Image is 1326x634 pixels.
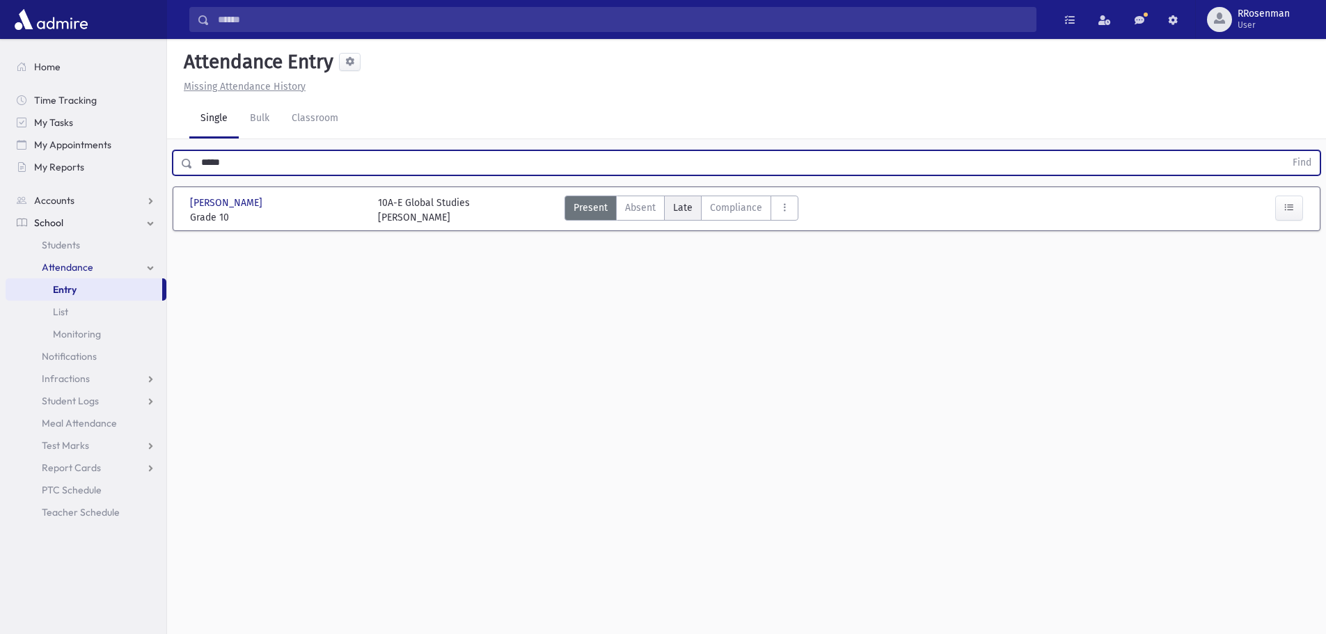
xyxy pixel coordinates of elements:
span: Test Marks [42,439,89,452]
div: 10A-E Global Studies [PERSON_NAME] [378,196,470,225]
span: Time Tracking [34,94,97,106]
span: School [34,216,63,229]
a: Time Tracking [6,89,166,111]
span: Home [34,61,61,73]
span: Notifications [42,350,97,363]
span: My Tasks [34,116,73,129]
a: Accounts [6,189,166,212]
span: Compliance [710,200,762,215]
a: My Tasks [6,111,166,134]
span: Entry [53,283,77,296]
img: AdmirePro [11,6,91,33]
span: My Appointments [34,138,111,151]
span: Teacher Schedule [42,506,120,518]
h5: Attendance Entry [178,50,333,74]
span: Accounts [34,194,74,207]
a: Single [189,100,239,138]
a: School [6,212,166,234]
span: List [53,306,68,318]
span: RRosenman [1238,8,1290,19]
a: Classroom [281,100,349,138]
span: Absent [625,200,656,215]
a: Entry [6,278,162,301]
span: Late [673,200,693,215]
u: Missing Attendance History [184,81,306,93]
span: PTC Schedule [42,484,102,496]
div: AttTypes [565,196,798,225]
span: Present [574,200,608,215]
a: Missing Attendance History [178,81,306,93]
a: Test Marks [6,434,166,457]
span: Report Cards [42,461,101,474]
a: PTC Schedule [6,479,166,501]
a: Bulk [239,100,281,138]
a: List [6,301,166,323]
span: Student Logs [42,395,99,407]
span: User [1238,19,1290,31]
span: Meal Attendance [42,417,117,429]
a: My Appointments [6,134,166,156]
a: My Reports [6,156,166,178]
button: Find [1284,151,1320,175]
span: My Reports [34,161,84,173]
a: Home [6,56,166,78]
span: Infractions [42,372,90,385]
a: Meal Attendance [6,412,166,434]
a: Students [6,234,166,256]
input: Search [210,7,1036,32]
a: Teacher Schedule [6,501,166,523]
span: Attendance [42,261,93,274]
span: Grade 10 [190,210,364,225]
a: Monitoring [6,323,166,345]
a: Notifications [6,345,166,367]
a: Student Logs [6,390,166,412]
a: Attendance [6,256,166,278]
span: Monitoring [53,328,101,340]
a: Report Cards [6,457,166,479]
a: Infractions [6,367,166,390]
span: Students [42,239,80,251]
span: [PERSON_NAME] [190,196,265,210]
